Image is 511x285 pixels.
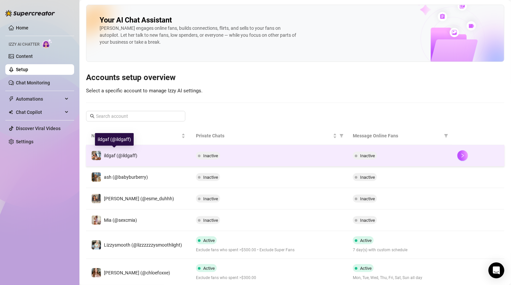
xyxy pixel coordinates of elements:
div: [PERSON_NAME] engages online fans, builds connections, flirts, and sells to your fans on autopilo... [100,25,298,46]
span: ash (@babyburberry) [104,174,148,180]
span: Mon, Tue, Wed, Thu, Fri, Sat, Sun all day [353,275,447,281]
span: Inactive [360,218,375,223]
span: Inactive [203,153,218,158]
div: Open Intercom Messenger [488,262,504,278]
span: thunderbolt [9,96,14,102]
span: search [90,114,95,119]
img: Lizzysmooth (@lizzzzzzysmoothlight) [92,240,101,250]
input: Search account [96,113,176,120]
span: Inactive [203,175,218,180]
span: Select a specific account to manage Izzy AI settings. [86,88,203,94]
img: ash (@babyburberry) [92,172,101,182]
span: filter [443,131,449,141]
span: Active [203,238,215,243]
th: Name [86,127,191,145]
h3: Accounts setup overview [86,72,504,83]
span: Exclude fans who spent >$300.00 [196,275,342,281]
span: [PERSON_NAME] (@esme_duhhh) [104,196,174,201]
span: Mia (@sexcmia) [104,217,137,223]
span: Lizzysmooth (@lizzzzzzysmoothlight) [104,242,182,248]
a: Chat Monitoring [16,80,50,85]
span: Active [203,266,215,271]
span: Private Chats [196,132,332,139]
span: filter [340,134,344,138]
th: Private Chats [191,127,348,145]
img: ildgaf (@ildgaff) [92,151,101,160]
a: Discover Viral Videos [16,126,61,131]
a: Content [16,54,33,59]
span: Name [91,132,180,139]
a: Home [16,25,28,30]
img: Chloe (@chloefoxxe) [92,268,101,277]
span: 7 day(s) with custom schedule [353,247,447,253]
span: ildgaf (@ildgaff) [104,153,137,158]
span: Inactive [360,175,375,180]
span: Inactive [360,196,375,201]
span: Automations [16,94,63,104]
a: Setup [16,67,28,72]
span: Active [360,238,372,243]
span: Inactive [203,218,218,223]
span: Izzy AI Chatter [9,41,39,48]
img: AI Chatter [42,39,52,48]
img: Chat Copilot [9,110,13,115]
button: right [457,150,468,161]
span: [PERSON_NAME] (@chloefoxxe) [104,270,170,275]
span: Exclude fans who spent >$500.00 • Exclude Super Fans [196,247,342,253]
span: filter [338,131,345,141]
span: Chat Copilot [16,107,63,118]
span: Inactive [360,153,375,158]
img: Mia (@sexcmia) [92,215,101,225]
span: filter [444,134,448,138]
span: Active [360,266,372,271]
div: ildgaf (@ildgaff) [95,133,134,146]
span: right [460,153,465,158]
a: Settings [16,139,33,144]
img: logo-BBDzfeDw.svg [5,10,55,17]
img: Esmeralda (@esme_duhhh) [92,194,101,203]
span: Message Online Fans [353,132,441,139]
h2: Your AI Chat Assistant [100,16,172,25]
span: Inactive [203,196,218,201]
